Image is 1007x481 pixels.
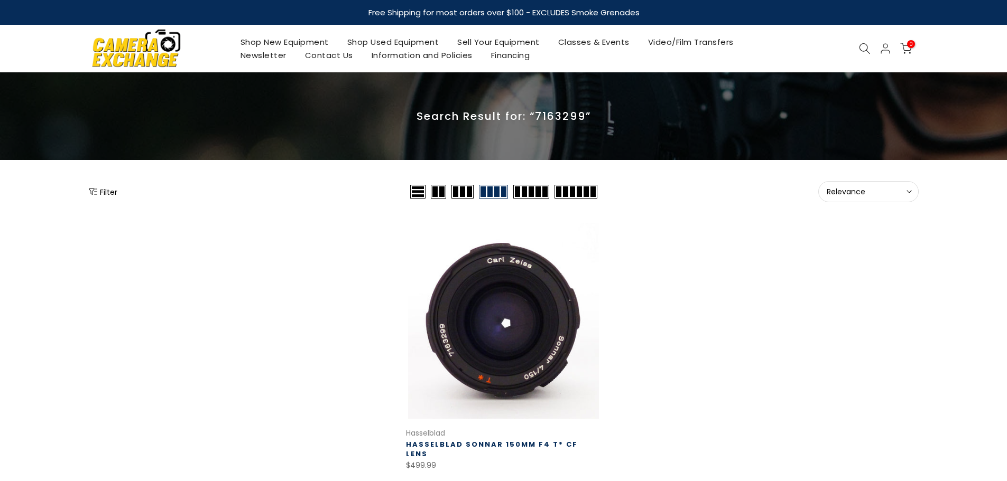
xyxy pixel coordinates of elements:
a: Information and Policies [362,49,482,62]
a: Hasselblad [406,428,445,438]
div: $499.99 [406,459,602,472]
button: Show filters [89,186,117,197]
a: Classes & Events [549,35,639,49]
strong: Free Shipping for most orders over $100 - EXCLUDES Smoke Grenades [368,7,639,18]
a: Video/Film Transfers [639,35,743,49]
a: Hasselblad Sonnar 150mm F4 T* CF Lens [406,439,578,459]
a: Newsletter [231,49,295,62]
span: 0 [907,40,915,48]
a: Contact Us [295,49,362,62]
a: Sell Your Equipment [448,35,549,49]
a: Financing [482,49,539,62]
p: Search Result for: “7163299” [89,109,919,123]
span: Relevance [827,187,910,196]
a: Shop New Equipment [231,35,338,49]
button: Relevance [818,181,919,202]
a: Shop Used Equipment [338,35,448,49]
a: 0 [900,43,912,54]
